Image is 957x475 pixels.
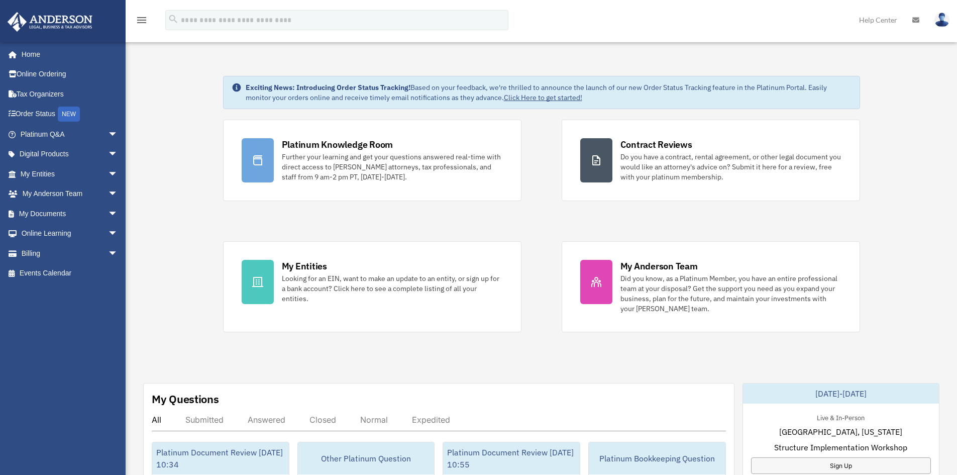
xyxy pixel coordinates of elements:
[7,224,133,244] a: Online Learningarrow_drop_down
[246,83,410,92] strong: Exciting News: Introducing Order Status Tracking!
[152,392,219,407] div: My Questions
[58,107,80,122] div: NEW
[774,441,907,453] span: Structure Implementation Workshop
[246,82,852,103] div: Based on your feedback, we're thrilled to announce the launch of our new Order Status Tracking fe...
[779,426,902,438] span: [GEOGRAPHIC_DATA], [US_STATE]
[7,144,133,164] a: Digital Productsarrow_drop_down
[223,241,521,332] a: My Entities Looking for an EIN, want to make an update to an entity, or sign up for a bank accoun...
[504,93,582,102] a: Click Here to get started!
[298,442,435,474] div: Other Platinum Question
[620,152,841,182] div: Do you have a contract, rental agreement, or other legal document you would like an attorney's ad...
[309,415,336,425] div: Closed
[589,442,725,474] div: Platinum Bookkeeping Question
[360,415,388,425] div: Normal
[620,260,698,272] div: My Anderson Team
[743,384,939,404] div: [DATE]-[DATE]
[108,164,128,184] span: arrow_drop_down
[7,263,133,283] a: Events Calendar
[751,457,931,474] a: Sign Up
[108,144,128,165] span: arrow_drop_down
[7,184,133,204] a: My Anderson Teamarrow_drop_down
[5,12,95,32] img: Anderson Advisors Platinum Portal
[282,273,503,304] div: Looking for an EIN, want to make an update to an entity, or sign up for a bank account? Click her...
[136,14,148,26] i: menu
[934,13,949,27] img: User Pic
[108,204,128,224] span: arrow_drop_down
[620,138,692,151] div: Contract Reviews
[223,120,521,201] a: Platinum Knowledge Room Further your learning and get your questions answered real-time with dire...
[7,124,133,144] a: Platinum Q&Aarrow_drop_down
[152,442,289,474] div: Platinum Document Review [DATE] 10:34
[282,152,503,182] div: Further your learning and get your questions answered real-time with direct access to [PERSON_NAM...
[185,415,224,425] div: Submitted
[108,124,128,145] span: arrow_drop_down
[443,442,580,474] div: Platinum Document Review [DATE] 10:55
[562,241,860,332] a: My Anderson Team Did you know, as a Platinum Member, you have an entire professional team at your...
[248,415,285,425] div: Answered
[620,273,841,314] div: Did you know, as a Platinum Member, you have an entire professional team at your disposal? Get th...
[136,18,148,26] a: menu
[809,412,873,422] div: Live & In-Person
[108,243,128,264] span: arrow_drop_down
[7,204,133,224] a: My Documentsarrow_drop_down
[7,104,133,125] a: Order StatusNEW
[7,44,128,64] a: Home
[7,84,133,104] a: Tax Organizers
[7,243,133,263] a: Billingarrow_drop_down
[168,14,179,25] i: search
[412,415,450,425] div: Expedited
[108,184,128,205] span: arrow_drop_down
[282,260,327,272] div: My Entities
[282,138,393,151] div: Platinum Knowledge Room
[7,64,133,84] a: Online Ordering
[7,164,133,184] a: My Entitiesarrow_drop_down
[562,120,860,201] a: Contract Reviews Do you have a contract, rental agreement, or other legal document you would like...
[152,415,161,425] div: All
[108,224,128,244] span: arrow_drop_down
